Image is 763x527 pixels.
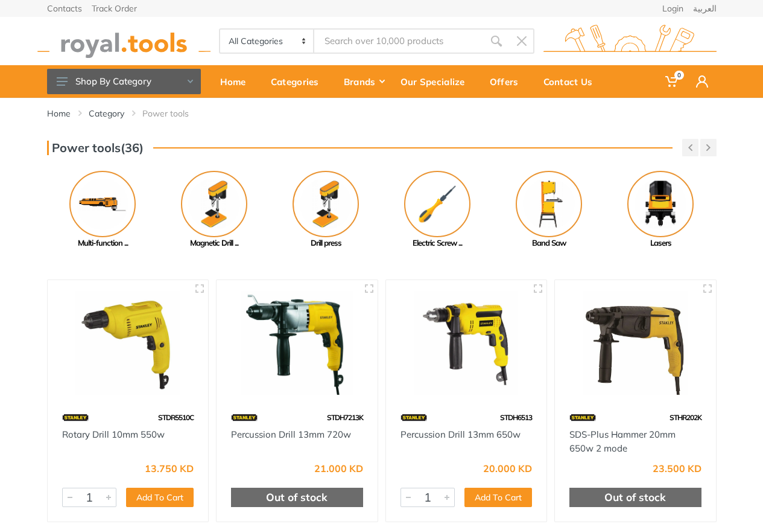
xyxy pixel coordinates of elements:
h3: Power tools(36) [47,141,144,155]
a: Offers [481,65,535,98]
img: Royal Tools - Percussion Drill 13mm 650w [397,291,536,395]
button: Add To Cart [126,488,194,507]
a: Rotary Drill 10mm 550w [62,429,165,440]
div: 21.000 KD [314,464,363,473]
a: Lasers [605,171,717,249]
img: 15.webp [231,407,258,428]
img: Royal - Multi-function tools [69,171,136,237]
img: Royal - Drill press [293,171,359,237]
div: Home [212,69,262,94]
select: Category [220,30,315,53]
div: 23.500 KD [653,464,701,473]
div: Band Saw [493,237,605,249]
img: royal.tools Logo [37,25,211,58]
a: Home [212,65,262,98]
a: Band Saw [493,171,605,249]
img: Royal - Electric Screw Driver [404,171,470,237]
div: Our Specialize [392,69,481,94]
img: Royal Tools - Rotary Drill 10mm 550w [59,291,198,395]
div: Contact Us [535,69,609,94]
a: Percussion Drill 13mm 650w [400,429,521,440]
div: Electric Screw ... [382,237,493,249]
a: Category [89,107,124,120]
span: STDR5510C [158,413,194,422]
img: 15.webp [62,407,89,428]
a: SDS-Plus Hammer 20mm 650w 2 mode [569,429,676,454]
a: Categories [262,65,335,98]
img: 15.webp [569,407,596,428]
div: Magnetic Drill ... [159,237,270,249]
img: 15.webp [400,407,427,428]
a: Multi-function ... [47,171,159,249]
button: Shop By Category [47,69,201,94]
img: Royal - Magnetic Drill Press [181,171,247,237]
a: Login [662,4,683,13]
img: Royal - Band Saw [516,171,582,237]
input: Site search [314,28,483,54]
div: Offers [481,69,535,94]
a: Contact Us [535,65,609,98]
div: Categories [262,69,335,94]
a: Drill press [270,171,382,249]
span: 0 [674,71,684,80]
div: Out of stock [569,488,701,507]
img: Royal - Lasers [627,171,694,237]
div: Out of stock [231,488,363,507]
a: Our Specialize [392,65,481,98]
a: Track Order [92,4,137,13]
li: Power tools [142,107,207,120]
img: Royal Tools - SDS-Plus Hammer 20mm 650w 2 mode [566,291,705,395]
a: Electric Screw ... [382,171,493,249]
div: Drill press [270,237,382,249]
span: STDH7213K [327,413,363,422]
img: royal.tools Logo [543,25,717,58]
button: Add To Cart [464,488,532,507]
span: STDH6513 [500,413,532,422]
div: Lasers [605,237,717,249]
a: Percussion Drill 13mm 720w [231,429,351,440]
div: 13.750 KD [145,464,194,473]
div: 20.000 KD [483,464,532,473]
a: 0 [657,65,688,98]
span: STHR202K [670,413,701,422]
a: Contacts [47,4,82,13]
div: Brands [335,69,392,94]
a: Home [47,107,71,120]
a: Magnetic Drill ... [159,171,270,249]
a: العربية [693,4,717,13]
div: Multi-function ... [47,237,159,249]
nav: breadcrumb [47,107,717,120]
img: Royal Tools - Percussion Drill 13mm 720w [227,291,367,395]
